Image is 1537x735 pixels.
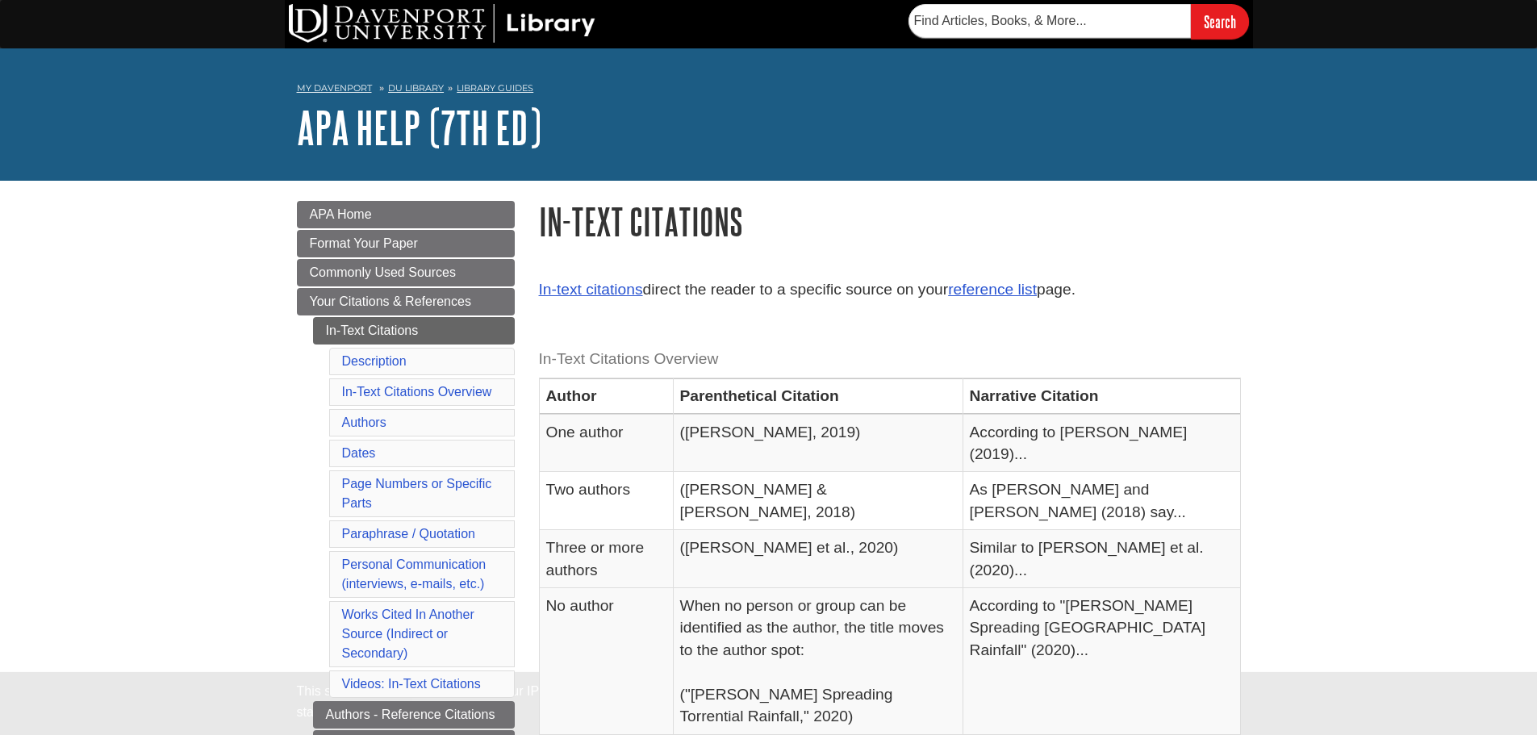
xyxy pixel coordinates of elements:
a: Library Guides [457,82,533,94]
td: As [PERSON_NAME] and [PERSON_NAME] (2018) say... [963,472,1240,530]
a: In-Text Citations [313,317,515,345]
a: Personal Communication(interviews, e-mails, etc.) [342,558,487,591]
a: reference list [948,281,1037,298]
span: Format Your Paper [310,236,418,250]
nav: breadcrumb [297,77,1241,103]
td: When no person or group can be identified as the author, the title moves to the author spot: ("[P... [673,588,963,735]
th: Author [539,378,673,414]
a: Works Cited In Another Source (Indirect or Secondary) [342,608,474,660]
a: Videos: In-Text Citations [342,677,481,691]
h1: In-Text Citations [539,201,1241,242]
td: Three or more authors [539,530,673,588]
span: APA Home [310,207,372,221]
td: Similar to [PERSON_NAME] et al. (2020)... [963,530,1240,588]
a: Authors - Reference Citations [313,701,515,729]
td: According to [PERSON_NAME] (2019)... [963,414,1240,472]
a: Description [342,354,407,368]
th: Parenthetical Citation [673,378,963,414]
td: ([PERSON_NAME] & [PERSON_NAME], 2018) [673,472,963,530]
form: Searches DU Library's articles, books, and more [908,4,1249,39]
td: No author [539,588,673,735]
caption: In-Text Citations Overview [539,341,1241,378]
span: Your Citations & References [310,294,471,308]
a: In-text citations [539,281,643,298]
th: Narrative Citation [963,378,1240,414]
span: Commonly Used Sources [310,265,456,279]
a: APA Home [297,201,515,228]
a: Authors [342,416,386,429]
a: Commonly Used Sources [297,259,515,286]
td: One author [539,414,673,472]
a: Your Citations & References [297,288,515,315]
a: Dates [342,446,376,460]
a: Page Numbers or Specific Parts [342,477,492,510]
p: direct the reader to a specific source on your page. [539,278,1241,302]
a: APA Help (7th Ed) [297,102,541,152]
td: According to "[PERSON_NAME] Spreading [GEOGRAPHIC_DATA] Rainfall" (2020)... [963,588,1240,735]
td: ([PERSON_NAME], 2019) [673,414,963,472]
input: Find Articles, Books, & More... [908,4,1191,38]
a: Paraphrase / Quotation [342,527,475,541]
td: ([PERSON_NAME] et al., 2020) [673,530,963,588]
a: Format Your Paper [297,230,515,257]
a: DU Library [388,82,444,94]
input: Search [1191,4,1249,39]
a: In-Text Citations Overview [342,385,492,399]
a: My Davenport [297,81,372,95]
td: Two authors [539,472,673,530]
img: DU Library [289,4,595,43]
